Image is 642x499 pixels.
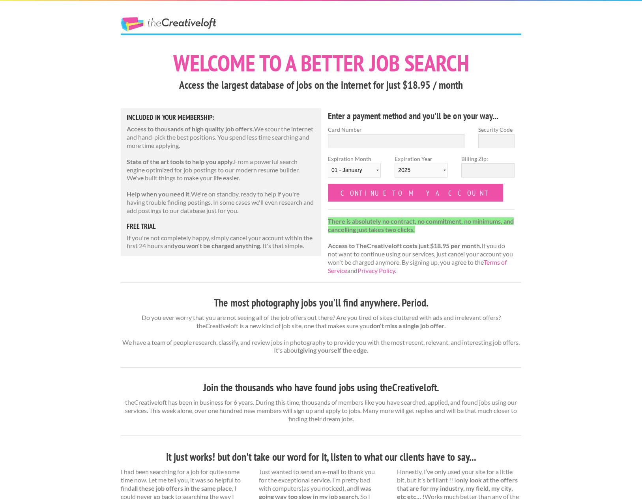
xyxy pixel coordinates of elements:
h3: The most photography jobs you'll find anywhere. Period. [121,295,521,310]
strong: Access to TheCreativeloft costs just $18.95 per month. [328,242,481,249]
p: From a powerful search engine optimized for job postings to our modern resume builder. We've buil... [127,158,315,182]
h1: Welcome to a better job search [121,52,521,75]
a: Privacy Policy [357,267,395,274]
h3: Join the thousands who have found jobs using theCreativeloft. [121,380,521,395]
strong: State of the art tools to help you apply. [127,158,234,165]
h3: Access the largest database of jobs on the internet for just $18.95 / month [121,78,521,93]
p: Do you ever worry that you are not seeing all of the job offers out there? Are you tired of sites... [121,314,521,355]
a: The Creative Loft [121,17,216,32]
p: theCreativeloft has been in business for 6 years. During this time, thousands of members like you... [121,398,521,423]
select: Expiration Year [395,163,447,178]
input: Continue to my account [328,184,503,202]
p: If you do not want to continue using our services, just cancel your account you won't be charged ... [328,217,515,275]
select: Expiration Month [328,163,381,178]
label: Expiration Year [395,155,447,184]
label: Billing Zip: [461,155,514,163]
h5: Included in Your Membership: [127,114,315,121]
label: Security Code [478,125,515,134]
strong: Help when you need it. [127,190,191,198]
p: If you're not completely happy, simply cancel your account within the first 24 hours and . It's t... [127,234,315,250]
h4: Enter a payment method and you'll be on your way... [328,110,515,122]
p: We scour the internet and hand-pick the best positions. You spend less time searching and more ti... [127,125,315,150]
label: Expiration Month [328,155,381,184]
strong: don't miss a single job offer. [370,322,446,329]
h3: It just works! but don't take our word for it, listen to what our clients have to say... [121,450,521,465]
strong: Access to thousands of high quality job offers. [127,125,254,133]
p: We're on standby, ready to help if you're having trouble finding postings. In some cases we'll ev... [127,190,315,215]
h5: free trial [127,223,315,230]
strong: giving yourself the edge. [300,346,369,354]
strong: you won't be charged anything [174,242,260,249]
label: Card Number [328,125,464,134]
a: Terms of Service [328,258,507,274]
strong: There is absolutely no contract, no commitment, no minimums, and cancelling just takes two clicks. [328,217,514,233]
strong: all these job offers in the same place [131,484,232,492]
